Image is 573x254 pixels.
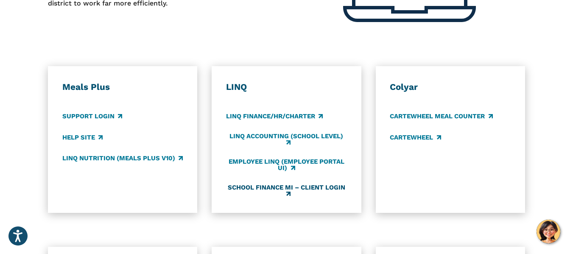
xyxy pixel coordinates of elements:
a: CARTEWHEEL [390,133,441,142]
a: LINQ Finance/HR/Charter [226,112,323,121]
a: LINQ Nutrition (Meals Plus v10) [62,154,183,163]
a: CARTEWHEEL Meal Counter [390,112,492,121]
button: Hello, have a question? Let’s chat. [537,220,560,243]
a: Help Site [62,133,103,142]
h3: Colyar [390,81,511,92]
a: Employee LINQ (Employee Portal UI) [226,158,347,172]
a: School Finance MI – Client Login [226,184,347,198]
a: LINQ Accounting (school level) [226,133,347,147]
h3: LINQ [226,81,347,92]
h3: Meals Plus [62,81,183,92]
a: Support Login [62,112,122,121]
